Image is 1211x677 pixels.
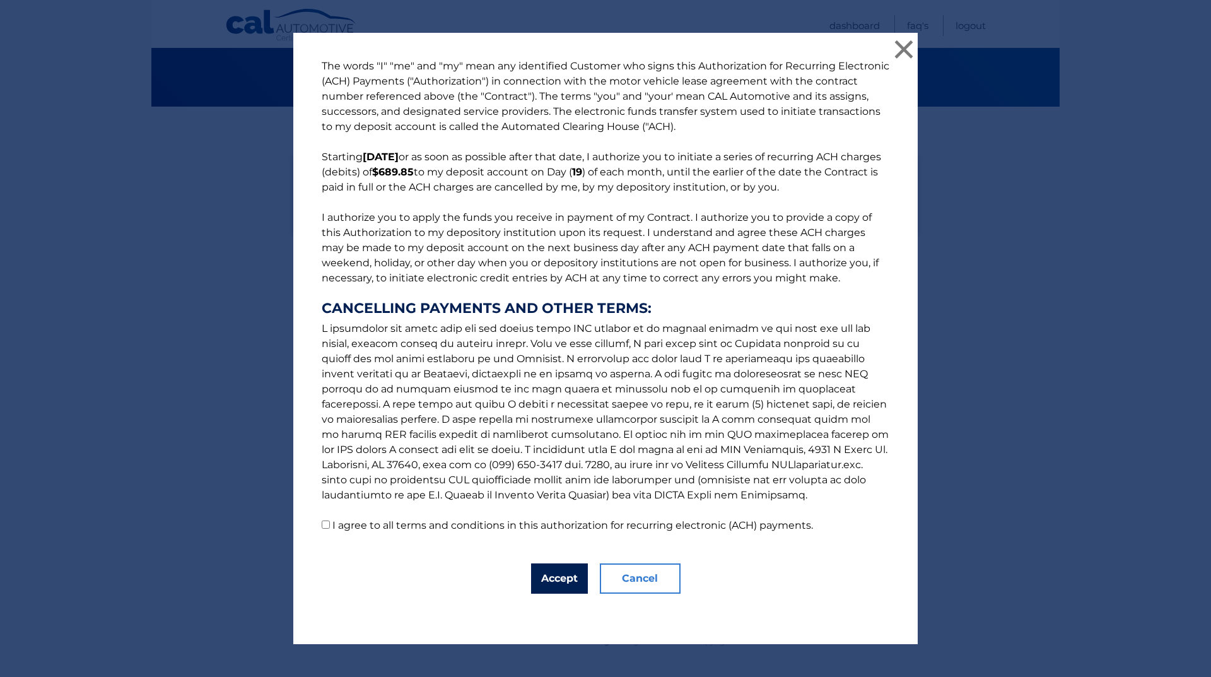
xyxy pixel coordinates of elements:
button: × [891,37,916,62]
b: $689.85 [372,166,414,178]
strong: CANCELLING PAYMENTS AND OTHER TERMS: [322,301,889,316]
button: Accept [531,563,588,594]
p: The words "I" "me" and "my" mean any identified Customer who signs this Authorization for Recurri... [309,59,902,533]
button: Cancel [600,563,681,594]
b: 19 [572,166,582,178]
b: [DATE] [363,151,399,163]
label: I agree to all terms and conditions in this authorization for recurring electronic (ACH) payments. [332,519,813,531]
